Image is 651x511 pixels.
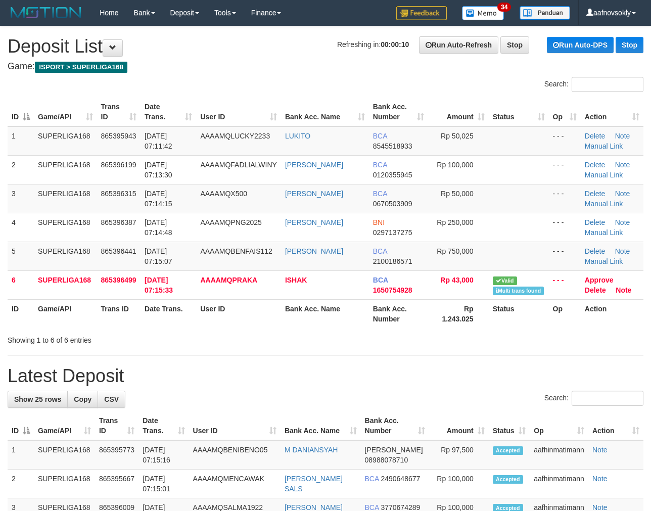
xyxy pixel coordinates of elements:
a: Manual Link [585,171,623,179]
a: Note [615,218,630,226]
span: Refreshing in: [337,40,409,49]
td: [DATE] 07:15:16 [138,440,189,470]
td: - - - [549,270,581,299]
span: [DATE] 07:13:30 [145,161,172,179]
span: ISPORT > SUPERLIGA168 [35,62,127,73]
td: - - - [549,184,581,213]
span: Copy [74,395,91,403]
span: 865396199 [101,161,136,169]
a: LUKITO [285,132,310,140]
td: 2 [8,155,34,184]
a: Manual Link [585,142,623,150]
span: AAAAMQBENFAIS112 [200,247,272,255]
td: Rp 97,500 [429,440,489,470]
a: [PERSON_NAME] [285,218,343,226]
span: BCA [373,190,387,198]
span: [DATE] 07:15:33 [145,276,173,294]
span: AAAAMQLUCKY2233 [200,132,270,140]
div: Showing 1 to 6 of 6 entries [8,331,264,345]
td: - - - [549,242,581,270]
a: Run Auto-Refresh [419,36,498,54]
th: Action: activate to sort column ascending [581,98,643,126]
a: Manual Link [585,200,623,208]
span: Copy 2100186571 to clipboard [373,257,412,265]
a: Delete [585,218,605,226]
a: Delete [585,286,606,294]
a: [PERSON_NAME] SALS [285,475,343,493]
span: [DATE] 07:15:07 [145,247,172,265]
th: Action [581,299,643,328]
span: Rp 50,000 [441,190,474,198]
span: Multiple matching transaction found in bank [493,287,544,295]
th: Date Trans.: activate to sort column ascending [138,411,189,440]
td: SUPERLIGA168 [34,440,95,470]
td: - - - [549,155,581,184]
a: Delete [585,161,605,169]
a: Note [615,132,630,140]
td: SUPERLIGA168 [34,155,97,184]
td: 865395667 [95,470,138,498]
th: Amount: activate to sort column ascending [428,98,488,126]
td: SUPERLIGA168 [34,470,95,498]
th: Bank Acc. Number [369,299,429,328]
th: Op: activate to sort column ascending [549,98,581,126]
span: [DATE] 07:11:42 [145,132,172,150]
span: 34 [497,3,511,12]
td: - - - [549,126,581,156]
a: Note [615,161,630,169]
span: Copy 8545518933 to clipboard [373,142,412,150]
span: Copy 0297137275 to clipboard [373,228,412,237]
span: CSV [104,395,119,403]
span: Accepted [493,446,523,455]
span: 865396441 [101,247,136,255]
input: Search: [572,391,643,406]
td: 865395773 [95,440,138,470]
a: CSV [98,391,125,408]
a: M DANIANSYAH [285,446,338,454]
span: Valid transaction [493,276,517,285]
td: 1 [8,440,34,470]
td: - - - [549,213,581,242]
a: Manual Link [585,228,623,237]
a: Note [615,190,630,198]
img: Feedback.jpg [396,6,447,20]
th: Op: activate to sort column ascending [530,411,588,440]
span: BCA [373,276,388,284]
span: BCA [365,475,379,483]
img: MOTION_logo.png [8,5,84,20]
th: Status: activate to sort column ascending [489,98,549,126]
th: ID: activate to sort column descending [8,411,34,440]
td: 4 [8,213,34,242]
th: Rp 1.243.025 [428,299,488,328]
td: AAAAMQMENCAWAK [189,470,281,498]
h1: Deposit List [8,36,643,57]
td: 5 [8,242,34,270]
span: Copy 1650754928 to clipboard [373,286,412,294]
span: BCA [373,247,387,255]
a: Manual Link [585,257,623,265]
span: Rp 50,025 [441,132,474,140]
td: Rp 100,000 [429,470,489,498]
a: Note [615,247,630,255]
a: Show 25 rows [8,391,68,408]
th: Date Trans. [141,299,196,328]
td: [DATE] 07:15:01 [138,470,189,498]
span: Rp 100,000 [437,161,473,169]
td: SUPERLIGA168 [34,213,97,242]
th: Bank Acc. Number: activate to sort column ascending [369,98,429,126]
span: [DATE] 07:14:15 [145,190,172,208]
th: ID: activate to sort column descending [8,98,34,126]
span: Copy 0670503909 to clipboard [373,200,412,208]
td: SUPERLIGA168 [34,242,97,270]
span: Rp 250,000 [437,218,473,226]
span: Show 25 rows [14,395,61,403]
th: Trans ID: activate to sort column ascending [97,98,141,126]
a: Run Auto-DPS [547,37,614,53]
td: aafhinmatimann [530,440,588,470]
a: Approve [585,276,614,284]
img: Button%20Memo.svg [462,6,504,20]
h1: Latest Deposit [8,366,643,386]
a: Delete [585,190,605,198]
span: [DATE] 07:14:48 [145,218,172,237]
span: Copy 08988078710 to clipboard [365,456,408,464]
